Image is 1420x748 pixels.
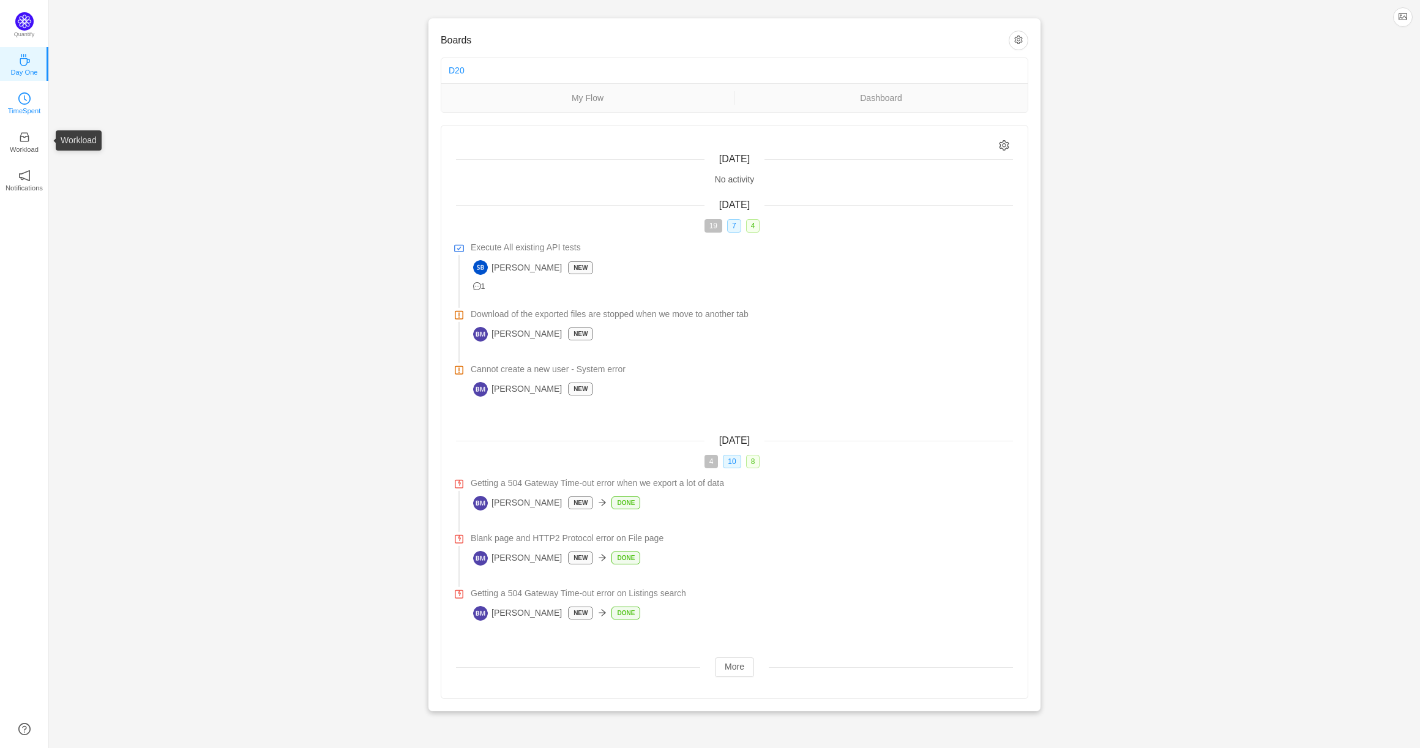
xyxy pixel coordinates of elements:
[598,498,607,507] i: icon: arrow-right
[18,54,31,66] i: icon: coffee
[471,241,581,254] span: Execute All existing API tests
[612,552,640,564] p: Done
[999,140,1009,151] i: icon: setting
[471,532,663,545] span: Blank page and HTTP2 Protocol error on File page
[10,67,37,78] p: Day One
[15,12,34,31] img: Quantify
[569,497,592,509] p: New
[441,91,734,105] a: My Flow
[719,435,750,446] span: [DATE]
[473,382,488,397] img: BM
[569,262,592,274] p: New
[569,552,592,564] p: New
[734,91,1028,105] a: Dashboard
[746,219,760,233] span: 4
[471,477,1013,490] a: Getting a 504 Gateway Time-out error when we export a lot of data
[471,308,1013,321] a: Download of the exported files are stopped when we move to another tab
[473,551,562,566] span: [PERSON_NAME]
[719,154,750,164] span: [DATE]
[471,363,1013,376] a: Cannot create a new user - System error
[473,606,562,621] span: [PERSON_NAME]
[473,327,562,342] span: [PERSON_NAME]
[471,363,626,376] span: Cannot create a new user - System error
[449,65,465,75] a: D20
[18,173,31,185] a: icon: notificationNotifications
[471,308,749,321] span: Download of the exported files are stopped when we move to another tab
[471,241,1013,254] a: Execute All existing API tests
[473,327,488,342] img: BM
[1009,31,1028,50] button: icon: setting
[612,497,640,509] p: Done
[598,608,607,617] i: icon: arrow-right
[704,219,722,233] span: 19
[473,606,488,621] img: BM
[18,58,31,70] a: icon: coffeeDay One
[8,105,41,116] p: TimeSpent
[18,92,31,105] i: icon: clock-circle
[14,31,35,39] p: Quantify
[18,723,31,735] a: icon: question-circle
[473,260,488,275] img: SB
[18,135,31,147] a: icon: inboxWorkload
[704,455,719,468] span: 4
[473,282,485,291] span: 1
[473,260,562,275] span: [PERSON_NAME]
[473,551,488,566] img: BM
[746,455,760,468] span: 8
[471,477,724,490] span: Getting a 504 Gateway Time-out error when we export a lot of data
[715,657,754,677] button: More
[727,219,741,233] span: 7
[612,607,640,619] p: Done
[456,173,1013,186] div: No activity
[18,170,31,182] i: icon: notification
[569,328,592,340] p: New
[723,455,741,468] span: 10
[18,131,31,143] i: icon: inbox
[473,282,481,290] i: icon: message
[473,496,562,511] span: [PERSON_NAME]
[441,34,1009,47] h3: Boards
[471,587,686,600] span: Getting a 504 Gateway Time-out error on Listings search
[471,587,1013,600] a: Getting a 504 Gateway Time-out error on Listings search
[473,382,562,397] span: [PERSON_NAME]
[719,200,750,210] span: [DATE]
[6,182,43,193] p: Notifications
[598,553,607,562] i: icon: arrow-right
[471,532,1013,545] a: Blank page and HTTP2 Protocol error on File page
[1393,7,1413,27] button: icon: picture
[10,144,39,155] p: Workload
[569,607,592,619] p: New
[473,496,488,511] img: BM
[18,96,31,108] a: icon: clock-circleTimeSpent
[569,383,592,395] p: New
